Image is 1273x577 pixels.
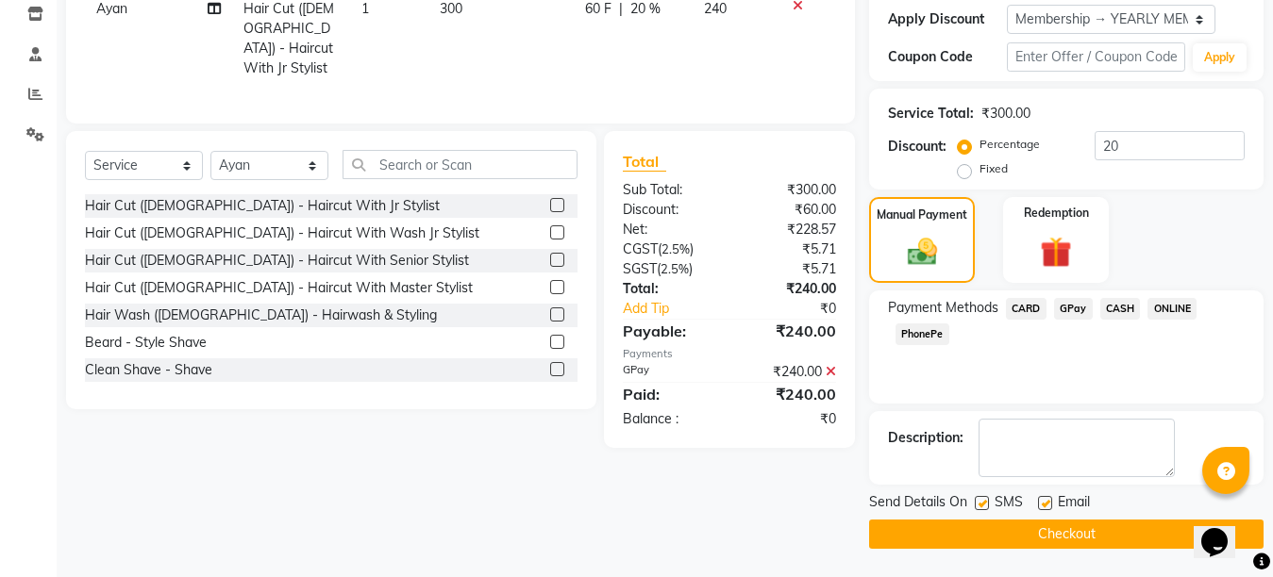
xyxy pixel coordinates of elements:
div: ₹240.00 [729,362,850,382]
div: ₹228.57 [729,220,850,239]
div: Net: [609,220,729,239]
img: _cash.svg [898,235,946,269]
div: Hair Cut ([DEMOGRAPHIC_DATA]) - Haircut With Wash Jr Stylist [85,223,479,243]
div: ₹300.00 [729,180,850,200]
span: Email [1058,492,1090,516]
div: Paid: [609,383,729,405]
span: Payment Methods [888,298,998,318]
span: 2.5% [662,241,690,256]
div: ₹0 [749,299,850,319]
input: Search or Scan [343,150,578,179]
span: CGST [623,240,658,257]
div: Hair Cut ([DEMOGRAPHIC_DATA]) - Haircut With Senior Stylist [85,251,469,271]
div: Clean Shave - Shave [85,360,212,380]
div: Discount: [888,137,946,157]
span: 2.5% [661,261,689,276]
div: Discount: [609,200,729,220]
div: Balance : [609,409,729,429]
div: ₹5.71 [729,239,850,259]
div: Payable: [609,320,729,342]
div: Payments [623,346,836,362]
span: PhonePe [896,323,949,345]
div: Hair Wash ([DEMOGRAPHIC_DATA]) - Hairwash & Styling [85,305,437,325]
div: ₹240.00 [729,320,850,342]
iframe: chat widget [1194,502,1254,558]
span: ONLINE [1147,298,1197,320]
label: Redemption [1024,205,1089,222]
span: CARD [1006,298,1047,320]
label: Percentage [980,136,1040,153]
div: Description: [888,428,963,448]
label: Fixed [980,160,1008,177]
div: ₹60.00 [729,200,850,220]
div: Hair Cut ([DEMOGRAPHIC_DATA]) - Haircut With Master Stylist [85,278,473,298]
span: Send Details On [869,492,967,516]
span: Total [623,152,666,172]
div: Coupon Code [888,47,1007,67]
div: ( ) [609,259,729,279]
button: Checkout [869,519,1264,549]
div: ₹240.00 [729,279,850,299]
div: Beard - Style Shave [85,333,207,353]
div: GPay [609,362,729,382]
a: Add Tip [609,299,749,319]
div: ( ) [609,239,729,259]
img: _gift.svg [1030,233,1081,272]
div: ₹240.00 [729,383,850,405]
span: GPay [1054,298,1093,320]
div: Hair Cut ([DEMOGRAPHIC_DATA]) - Haircut With Jr Stylist [85,196,440,216]
div: ₹300.00 [981,104,1030,124]
span: SGST [623,260,657,277]
div: Apply Discount [888,9,1007,29]
span: CASH [1100,298,1141,320]
label: Manual Payment [877,206,967,223]
div: Service Total: [888,104,974,124]
button: Apply [1193,43,1247,72]
div: Total: [609,279,729,299]
div: ₹5.71 [729,259,850,279]
input: Enter Offer / Coupon Code [1007,42,1185,72]
div: Sub Total: [609,180,729,200]
span: SMS [995,492,1023,516]
div: ₹0 [729,409,850,429]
